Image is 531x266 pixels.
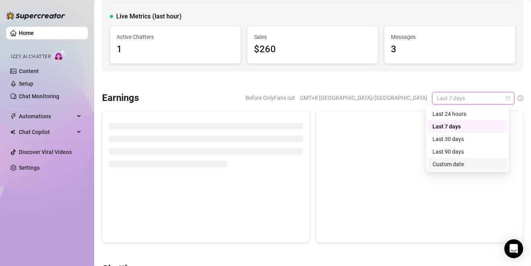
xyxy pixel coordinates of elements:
a: Chat Monitoring [19,93,59,99]
div: Last 24 hours [428,108,507,120]
span: Active Chatters [117,33,234,41]
span: info-circle [518,95,523,101]
span: thunderbolt [10,113,16,119]
span: Automations [19,110,75,123]
div: 1 [117,42,234,57]
div: Last 90 days [428,145,507,158]
a: Setup [19,81,33,87]
span: Before OnlyFans cut [246,92,295,104]
div: Last 7 days [428,120,507,133]
div: Last 24 hours [432,110,502,118]
img: logo-BBDzfeDw.svg [6,12,65,20]
a: Home [19,30,34,36]
span: Live Metrics (last hour) [116,12,182,21]
img: Chat Copilot [10,129,15,135]
div: Custom date [432,160,502,169]
h3: Earnings [102,92,139,105]
span: Messages [391,33,509,41]
span: GMT+8 [GEOGRAPHIC_DATA]/[GEOGRAPHIC_DATA] [300,92,427,104]
div: Last 30 days [428,133,507,145]
a: Content [19,68,39,74]
div: Last 90 days [432,147,502,156]
div: Last 7 days [432,122,502,131]
div: 3 [391,42,509,57]
span: calendar [505,96,510,101]
span: Sales [254,33,372,41]
a: Settings [19,165,40,171]
div: Open Intercom Messenger [504,239,523,258]
div: Custom date [428,158,507,171]
div: Last 30 days [432,135,502,143]
img: AI Chatter [54,50,66,61]
span: Izzy AI Chatter [11,53,51,61]
span: Chat Copilot [19,126,75,138]
a: Discover Viral Videos [19,149,72,155]
div: $260 [254,42,372,57]
span: Last 7 days [437,92,510,104]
